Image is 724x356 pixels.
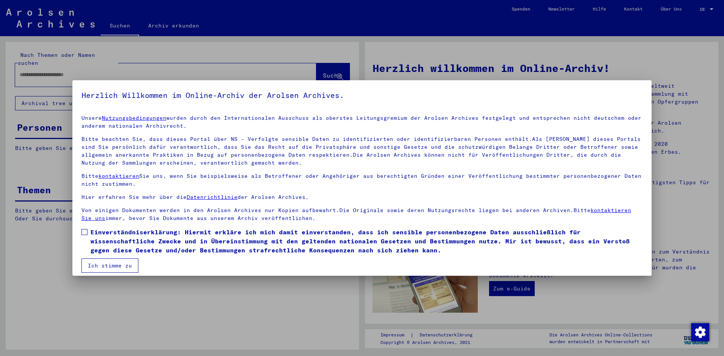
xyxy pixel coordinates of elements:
[102,115,166,121] a: Nutzungsbedingungen
[81,135,643,167] p: Bitte beachten Sie, dass dieses Portal über NS - Verfolgte sensible Daten zu identifizierten oder...
[81,193,643,201] p: Hier erfahren Sie mehr über die der Arolsen Archives.
[81,89,643,101] h5: Herzlich Willkommen im Online-Archiv der Arolsen Archives.
[90,228,643,255] span: Einverständniserklärung: Hiermit erkläre ich mich damit einverstanden, dass ich sensible personen...
[691,323,709,341] img: Zustimmung ändern
[81,258,138,273] button: Ich stimme zu
[81,207,631,222] a: kontaktieren Sie uns
[81,172,643,188] p: Bitte Sie uns, wenn Sie beispielsweise als Betroffener oder Angehöriger aus berechtigten Gründen ...
[187,194,238,200] a: Datenrichtlinie
[81,114,643,130] p: Unsere wurden durch den Internationalen Ausschuss als oberstes Leitungsgremium der Arolsen Archiv...
[98,173,139,179] a: kontaktieren
[81,206,643,222] p: Von einigen Dokumenten werden in den Arolsen Archives nur Kopien aufbewahrt.Die Originale sowie d...
[691,323,709,341] div: Zustimmung ändern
